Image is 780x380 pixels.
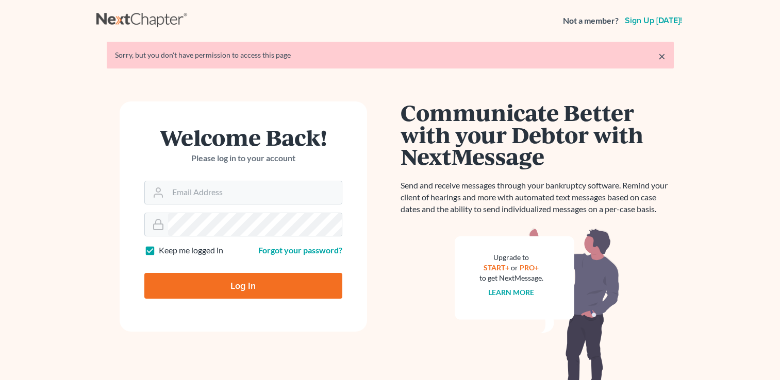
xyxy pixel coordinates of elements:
input: Log In [144,273,342,299]
strong: Not a member? [563,15,619,27]
p: Please log in to your account [144,152,342,164]
div: Sorry, but you don't have permission to access this page [115,50,666,60]
span: or [511,263,518,272]
a: Learn more [488,288,534,297]
a: PRO+ [520,263,539,272]
a: Sign up [DATE]! [623,16,684,25]
h1: Welcome Back! [144,126,342,148]
a: START+ [484,263,509,272]
a: Forgot your password? [258,245,342,255]
h1: Communicate Better with your Debtor with NextMessage [401,101,674,167]
div: Upgrade to [479,252,543,263]
label: Keep me logged in [159,245,223,256]
div: to get NextMessage. [479,273,543,283]
a: × [658,50,666,62]
p: Send and receive messages through your bankruptcy software. Remind your client of hearings and mo... [401,180,674,215]
input: Email Address [168,181,342,204]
